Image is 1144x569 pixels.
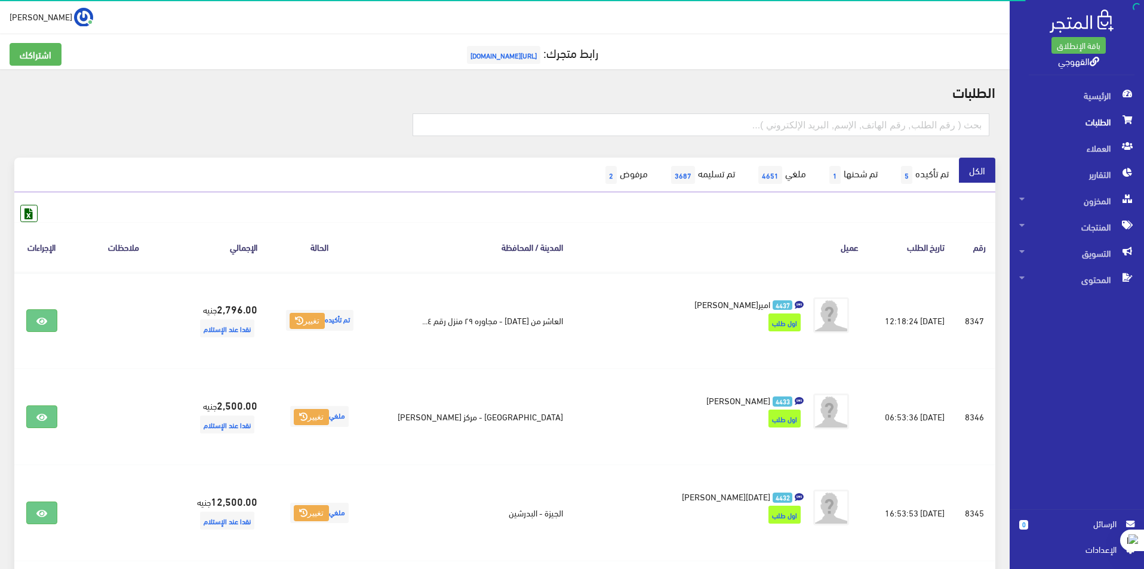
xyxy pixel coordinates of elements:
th: ملاحظات [69,222,178,272]
a: تم شحنها1 [816,158,888,192]
img: . [1050,10,1114,33]
img: avatar.png [813,297,849,333]
span: 4651 [758,166,782,184]
iframe: Drift Widget Chat Controller [14,487,60,533]
span: اﻹعدادات [1029,543,1116,556]
span: 3687 [671,166,695,184]
span: نقدا عند الإستلام [200,319,254,337]
span: المنتجات [1019,214,1134,240]
a: العملاء [1010,135,1144,161]
h2: الطلبات [14,84,995,99]
span: ملغي [290,503,349,524]
a: القهوجي [1058,52,1099,69]
a: 4437 امير[PERSON_NAME] [592,297,804,310]
td: [DATE] 12:18:24 [868,272,954,369]
span: 5 [901,166,912,184]
th: الحالة [267,222,371,272]
a: مرفوض2 [592,158,658,192]
span: نقدا عند الإستلام [200,416,254,433]
strong: 2,796.00 [217,301,257,316]
a: الطلبات [1010,109,1144,135]
a: 4432 [DATE][PERSON_NAME] [592,490,804,503]
th: الإجراءات [14,222,69,272]
button: تغيير [290,313,325,330]
a: تم تسليمه3687 [658,158,745,192]
input: بحث ( رقم الطلب, رقم الهاتف, الإسم, البريد اﻹلكتروني )... [413,113,990,136]
td: 8347 [954,272,996,369]
a: اﻹعدادات [1019,543,1134,562]
a: باقة الإنطلاق [1051,37,1106,54]
a: الكل [959,158,995,183]
td: جنيه [177,272,267,369]
a: ... [PERSON_NAME] [10,7,93,26]
span: تم تأكيده [286,310,353,331]
a: رابط متجرك:[URL][DOMAIN_NAME] [464,41,598,63]
a: المنتجات [1010,214,1144,240]
span: المخزون [1019,187,1134,214]
span: 4437 [773,300,792,310]
a: التقارير [1010,161,1144,187]
td: 8345 [954,465,996,561]
span: نقدا عند الإستلام [200,512,254,530]
span: ملغي [290,406,349,427]
span: امير[PERSON_NAME] [694,296,770,312]
span: الطلبات [1019,109,1134,135]
a: 4433 [PERSON_NAME] [592,393,804,407]
th: تاريخ الطلب [868,222,954,272]
td: [DATE] 16:53:53 [868,465,954,561]
a: المخزون [1010,187,1144,214]
td: [GEOGRAPHIC_DATA] - مركز [PERSON_NAME] [372,368,573,465]
img: ... [74,8,93,27]
span: [PERSON_NAME] [706,392,770,408]
a: المحتوى [1010,266,1144,293]
button: تغيير [294,409,329,426]
span: 1 [829,166,841,184]
span: الرئيسية [1019,82,1134,109]
td: جنيه [177,368,267,465]
strong: 12,500.00 [211,493,257,509]
th: رقم [954,222,996,272]
a: تم تأكيده5 [888,158,959,192]
a: اشتراكك [10,43,61,66]
span: 4432 [773,493,792,503]
span: اول طلب [768,313,801,331]
strong: 2,500.00 [217,397,257,413]
img: avatar.png [813,490,849,525]
td: 8346 [954,368,996,465]
img: avatar.png [813,393,849,429]
span: العملاء [1019,135,1134,161]
span: التقارير [1019,161,1134,187]
span: 4433 [773,396,792,407]
td: [DATE] 06:53:36 [868,368,954,465]
span: [PERSON_NAME] [10,9,72,24]
span: 2 [605,166,617,184]
a: ملغي4651 [745,158,816,192]
span: الرسائل [1038,517,1117,530]
td: العاشر من [DATE] - مجاوره ٢٩ منزل رقم ٤... [372,272,573,369]
button: تغيير [294,505,329,522]
span: اول طلب [768,506,801,524]
span: المحتوى [1019,266,1134,293]
span: التسويق [1019,240,1134,266]
span: اول طلب [768,410,801,427]
span: 0 [1019,520,1028,530]
a: الرئيسية [1010,82,1144,109]
th: اﻹجمالي [177,222,267,272]
span: [URL][DOMAIN_NAME] [467,46,540,64]
td: جنيه [177,465,267,561]
span: [DATE][PERSON_NAME] [682,488,770,505]
th: المدينة / المحافظة [372,222,573,272]
a: 0 الرسائل [1019,517,1134,543]
th: عميل [573,222,868,272]
td: الجيزة - البدرشين [372,465,573,561]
